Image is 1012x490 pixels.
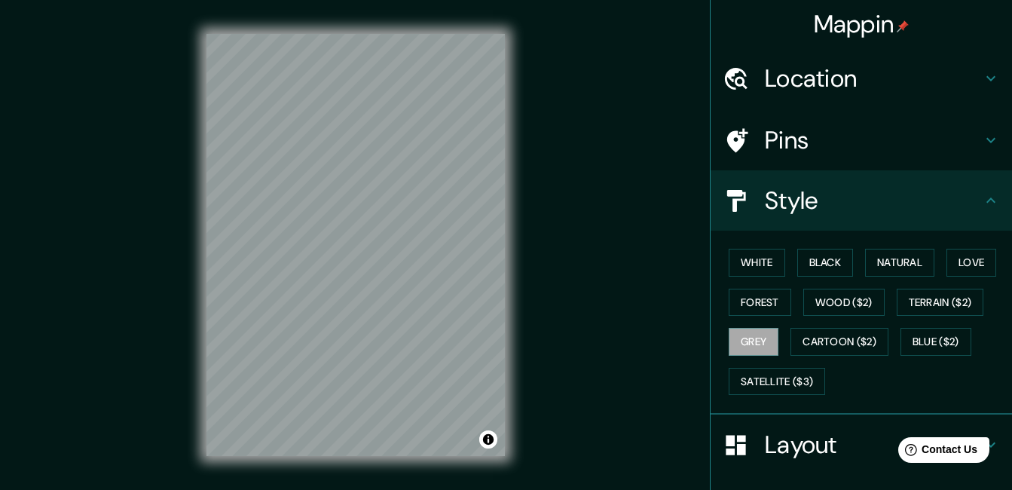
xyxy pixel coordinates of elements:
[711,48,1012,109] div: Location
[729,249,785,277] button: White
[765,185,982,216] h4: Style
[729,289,791,317] button: Forest
[865,249,934,277] button: Natural
[900,328,971,356] button: Blue ($2)
[711,170,1012,231] div: Style
[803,289,885,317] button: Wood ($2)
[765,125,982,155] h4: Pins
[878,431,995,473] iframe: Help widget launcher
[206,34,505,456] canvas: Map
[797,249,854,277] button: Black
[897,289,984,317] button: Terrain ($2)
[765,430,982,460] h4: Layout
[479,430,497,449] button: Toggle attribution
[765,63,982,93] h4: Location
[897,20,909,32] img: pin-icon.png
[729,368,825,396] button: Satellite ($3)
[711,110,1012,170] div: Pins
[729,328,778,356] button: Grey
[814,9,910,39] h4: Mappin
[946,249,996,277] button: Love
[790,328,888,356] button: Cartoon ($2)
[711,415,1012,475] div: Layout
